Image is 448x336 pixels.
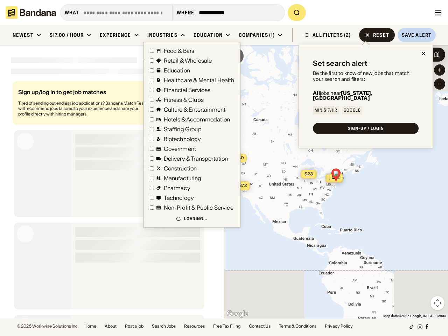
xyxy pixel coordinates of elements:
[164,136,201,142] div: Biotechnology
[164,185,190,191] div: Pharmacy
[279,324,316,328] a: Terms & Conditions
[313,70,419,82] div: Be the first to know of new jobs that match your search and filters:
[164,117,230,122] div: Hotels & Accommodation
[164,166,197,171] div: Construction
[249,324,271,328] a: Contact Us
[147,32,177,38] div: Industries
[164,205,233,210] div: Non-Profit & Public Service
[18,100,149,117] div: Tired of sending out endless job applications? Bandana Match Team will recommend jobs tailored to...
[105,324,117,328] a: About
[84,324,96,328] a: Home
[125,324,143,328] a: Post a job
[164,87,211,93] div: Financial Services
[164,68,190,73] div: Education
[18,89,149,100] div: Sign up/log in to get job matches
[194,32,223,38] div: Education
[226,309,249,318] a: Open this area in Google Maps (opens a new window)
[164,126,202,132] div: Staffing Group
[164,195,194,201] div: Technology
[325,324,353,328] a: Privacy Policy
[239,183,247,189] span: 372
[436,314,446,318] a: Terms (opens in new tab)
[304,171,313,176] span: $23
[315,108,337,112] div: Min $17/hr
[177,9,195,16] div: Where
[348,126,384,131] div: SIGN-UP / LOGIN
[13,32,34,38] div: Newest
[402,32,432,38] div: Save Alert
[373,33,389,37] div: Reset
[344,108,360,112] div: Google
[239,32,275,38] div: Companies (1)
[313,90,320,96] b: All
[65,9,79,16] div: what
[430,296,444,310] button: Map camera controls
[164,156,228,161] div: Delivery & Transportation
[164,146,196,152] div: Government
[6,6,56,19] img: Bandana logotype
[313,91,419,100] div: jobs near
[313,33,351,37] div: ALL FILTERS (2)
[184,324,205,328] a: Resources
[164,175,202,181] div: Manufacturing
[11,78,213,318] div: grid
[213,324,240,328] a: Free Tax Filing
[164,48,195,54] div: Food & Bars
[313,59,367,68] div: Set search alert
[164,97,204,103] div: Fitness & Clubs
[313,90,372,101] b: [US_STATE], [GEOGRAPHIC_DATA]
[164,107,226,112] div: Culture & Entertainment
[164,77,234,83] div: Healthcare & Mental Health
[184,216,208,222] div: Loading...
[17,324,79,328] div: © 2025 Workwise Solutions Inc.
[226,309,249,318] img: Google
[50,32,84,38] div: $17.00 / hour
[383,314,432,318] span: Map data ©2025 Google, INEGI
[152,324,176,328] a: Search Jobs
[100,32,131,38] div: Experience
[164,58,212,63] div: Retail & Wholesale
